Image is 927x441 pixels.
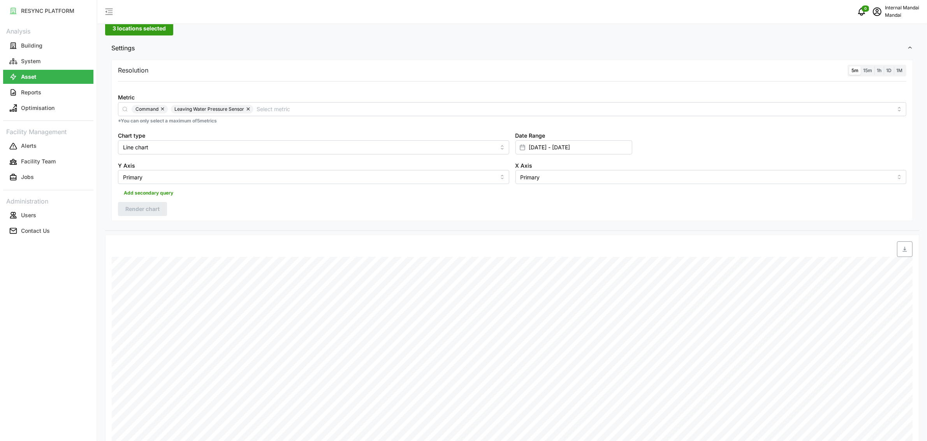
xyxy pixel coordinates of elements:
[854,4,869,19] button: notifications
[863,67,872,73] span: 15m
[3,207,93,223] a: Users
[886,67,892,73] span: 1D
[869,4,885,19] button: schedule
[21,42,42,50] p: Building
[3,100,93,116] a: Optimisation
[21,227,50,235] p: Contact Us
[118,118,906,124] p: *You can only select a maximum of 5 metrics
[118,140,509,154] input: Select chart type
[3,3,93,19] a: RESYNC PLATFORM
[515,170,907,184] input: Select X axis
[113,22,166,35] span: 3 locations selected
[885,4,919,12] p: Internal Mandai
[3,170,93,184] button: Jobs
[3,139,93,153] button: Alerts
[3,69,93,85] a: Asset
[3,70,93,84] button: Asset
[118,93,135,102] label: Metric
[135,105,158,113] span: Command
[3,154,93,170] a: Facility Team
[118,187,179,199] button: Add secondary query
[118,131,145,140] label: Chart type
[124,188,173,198] span: Add secondary query
[118,161,135,170] label: Y Axis
[21,89,41,96] p: Reports
[3,170,93,185] a: Jobs
[515,140,632,154] input: Select date range
[3,224,93,238] button: Contact Us
[21,104,55,112] p: Optimisation
[118,170,509,184] input: Select Y axis
[515,131,545,140] label: Date Range
[21,7,74,15] p: RESYNC PLATFORM
[174,105,244,113] span: Leaving Water Pressure Sensor
[118,202,167,216] button: Render chart
[3,126,93,137] p: Facility Management
[3,195,93,206] p: Administration
[111,39,907,58] span: Settings
[896,67,902,73] span: 1M
[885,12,919,19] p: Mandai
[3,53,93,69] a: System
[3,85,93,100] a: Reports
[118,66,148,75] p: Resolution
[105,58,919,231] div: Settings
[3,155,93,169] button: Facility Team
[21,142,37,150] p: Alerts
[3,223,93,239] a: Contact Us
[851,67,858,73] span: 5m
[3,38,93,53] a: Building
[21,57,40,65] p: System
[515,161,533,170] label: X Axis
[3,85,93,99] button: Reports
[105,21,173,35] button: 3 locations selected
[864,6,867,11] span: 0
[877,67,881,73] span: 1h
[3,208,93,222] button: Users
[21,158,56,165] p: Facility Team
[3,39,93,53] button: Building
[3,25,93,36] p: Analysis
[105,39,919,58] button: Settings
[3,101,93,115] button: Optimisation
[125,202,160,216] span: Render chart
[21,173,34,181] p: Jobs
[3,4,93,18] button: RESYNC PLATFORM
[3,54,93,68] button: System
[257,104,893,113] input: Select metric
[21,73,36,81] p: Asset
[21,211,36,219] p: Users
[3,138,93,154] a: Alerts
